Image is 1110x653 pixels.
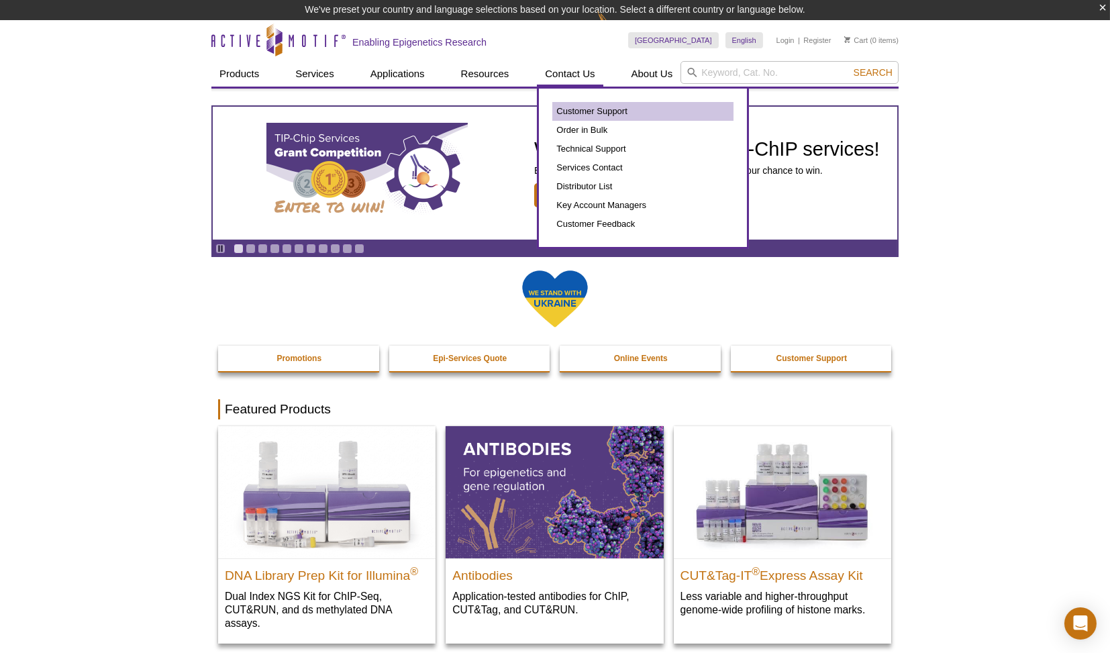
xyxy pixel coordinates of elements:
p: Dual Index NGS Kit for ChIP-Seq, CUT&RUN, and ds methylated DNA assays. [225,589,429,630]
a: TIP-ChIP Services Grant Competition Win up to $45,000 in TIP-ChIP services! Enter our TIP-ChIP se... [213,107,897,240]
input: Keyword, Cat. No. [680,61,899,84]
a: Key Account Managers [552,196,734,215]
a: Resources [453,61,517,87]
strong: Promotions [276,354,321,363]
a: Order in Bulk [552,121,734,140]
a: Online Events [560,346,722,371]
a: CUT&Tag-IT® Express Assay Kit CUT&Tag-IT®Express Assay Kit Less variable and higher-throughput ge... [674,426,891,630]
a: Go to slide 2 [246,244,256,254]
a: Login [776,36,795,45]
a: Applications [362,61,433,87]
a: [GEOGRAPHIC_DATA] [628,32,719,48]
h2: CUT&Tag-IT Express Assay Kit [680,562,885,583]
a: Toggle autoplay [215,244,225,254]
a: Promotions [218,346,381,371]
article: TIP-ChIP Services Grant Competition [213,107,897,240]
a: Technical Support [552,140,734,158]
h2: Antibodies [452,562,656,583]
a: Go to slide 8 [318,244,328,254]
sup: ® [752,565,760,576]
p: Application-tested antibodies for ChIP, CUT&Tag, and CUT&RUN. [452,589,656,617]
a: Register [803,36,831,45]
a: DNA Library Prep Kit for Illumina DNA Library Prep Kit for Illumina® Dual Index NGS Kit for ChIP-... [218,426,436,643]
p: Enter our TIP-ChIP services grant competition for your chance to win. [534,164,880,177]
img: CUT&Tag-IT® Express Assay Kit [674,426,891,558]
a: Customer Support [731,346,893,371]
a: Customer Feedback [552,215,734,234]
strong: Online Events [614,354,668,363]
sup: ® [410,565,418,576]
a: Go to slide 9 [330,244,340,254]
a: Go to slide 11 [354,244,364,254]
a: Distributor List [552,177,734,196]
a: Go to slide 1 [234,244,244,254]
a: Products [211,61,267,87]
h2: DNA Library Prep Kit for Illumina [225,562,429,583]
h2: Win up to $45,000 in TIP-ChIP services! [534,139,880,159]
img: Change Here [597,10,633,42]
img: Your Cart [844,36,850,43]
span: Search [854,67,893,78]
span: Learn More [534,183,613,207]
a: About Us [623,61,681,87]
a: Epi-Services Quote [389,346,552,371]
p: Less variable and higher-throughput genome-wide profiling of histone marks​. [680,589,885,617]
a: Go to slide 6 [294,244,304,254]
img: All Antibodies [446,426,663,558]
strong: Epi-Services Quote [433,354,507,363]
a: English [725,32,763,48]
img: TIP-ChIP Services Grant Competition [266,123,468,223]
img: We Stand With Ukraine [521,269,589,329]
li: (0 items) [844,32,899,48]
a: Go to slide 7 [306,244,316,254]
img: DNA Library Prep Kit for Illumina [218,426,436,558]
a: Services Contact [552,158,734,177]
a: Go to slide 5 [282,244,292,254]
a: Cart [844,36,868,45]
h2: Featured Products [218,399,892,419]
strong: Customer Support [776,354,847,363]
a: Go to slide 3 [258,244,268,254]
a: All Antibodies Antibodies Application-tested antibodies for ChIP, CUT&Tag, and CUT&RUN. [446,426,663,630]
h2: Enabling Epigenetics Research [352,36,487,48]
a: Customer Support [552,102,734,121]
a: Go to slide 10 [342,244,352,254]
div: Open Intercom Messenger [1064,607,1097,640]
button: Search [850,66,897,79]
a: Contact Us [537,61,603,87]
a: Go to slide 4 [270,244,280,254]
li: | [798,32,800,48]
a: Services [287,61,342,87]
